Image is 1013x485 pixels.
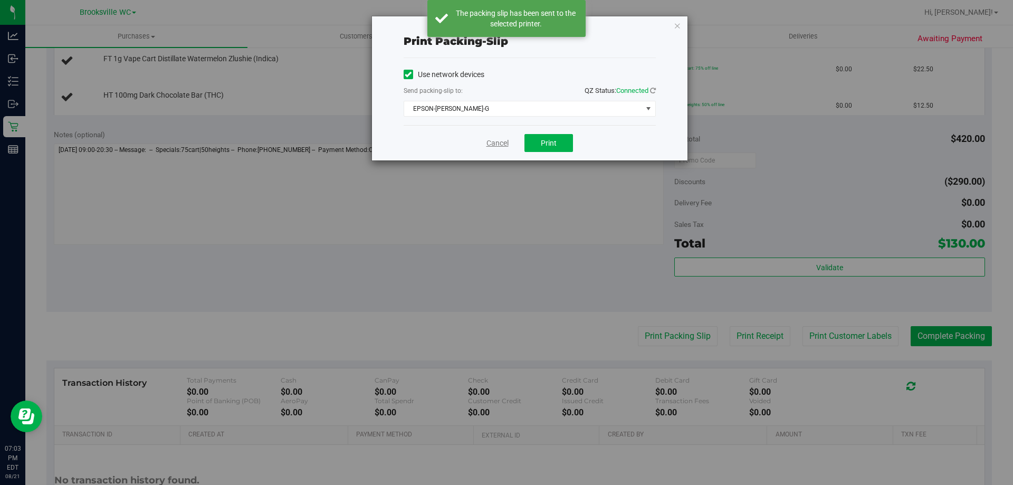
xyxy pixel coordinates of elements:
div: The packing slip has been sent to the selected printer. [454,8,578,29]
span: Print [541,139,557,147]
label: Use network devices [404,69,484,80]
span: Print packing-slip [404,35,508,47]
iframe: Resource center [11,401,42,432]
label: Send packing-slip to: [404,86,463,96]
a: Cancel [486,138,509,149]
button: Print [524,134,573,152]
span: Connected [616,87,648,94]
span: QZ Status: [585,87,656,94]
span: select [642,101,655,116]
span: EPSON-[PERSON_NAME]-G [404,101,642,116]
